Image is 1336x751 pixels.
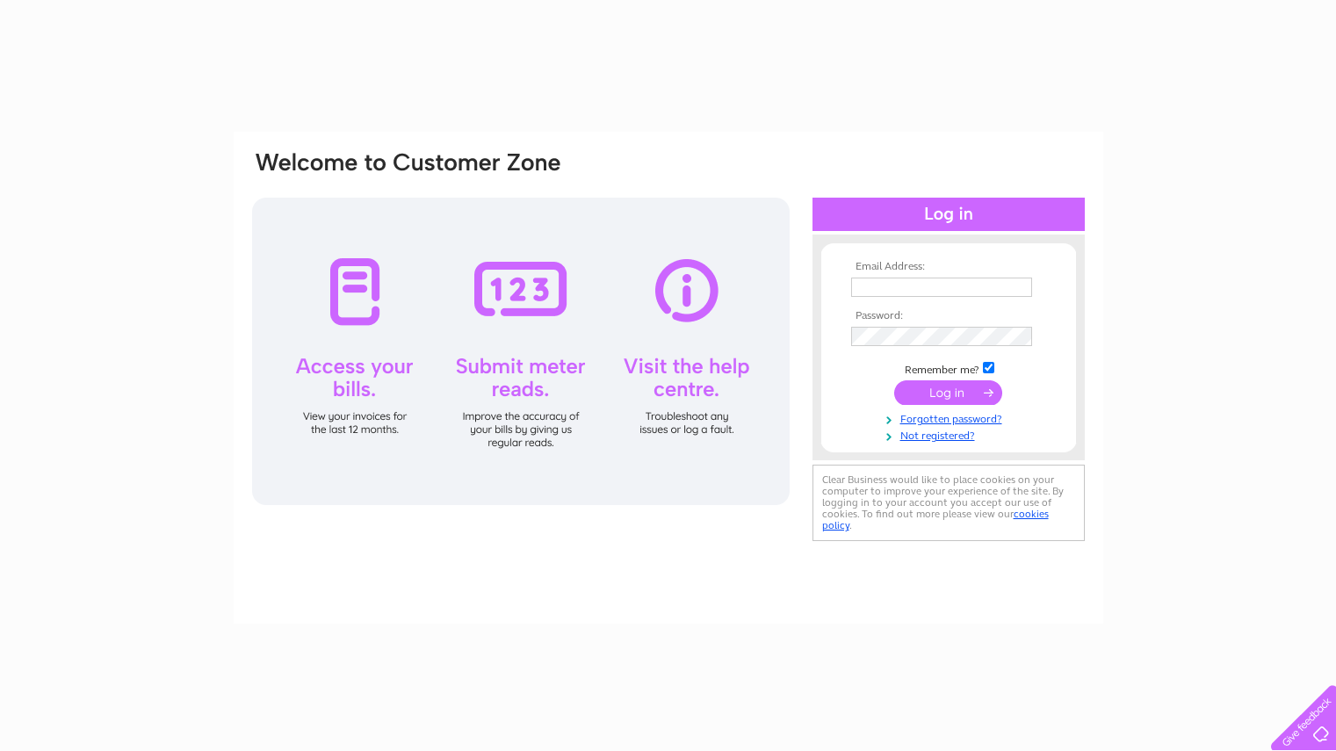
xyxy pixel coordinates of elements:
[847,261,1051,273] th: Email Address:
[894,380,1002,405] input: Submit
[851,426,1051,443] a: Not registered?
[822,508,1049,531] a: cookies policy
[847,359,1051,377] td: Remember me?
[812,465,1085,541] div: Clear Business would like to place cookies on your computer to improve your experience of the sit...
[851,409,1051,426] a: Forgotten password?
[847,310,1051,322] th: Password:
